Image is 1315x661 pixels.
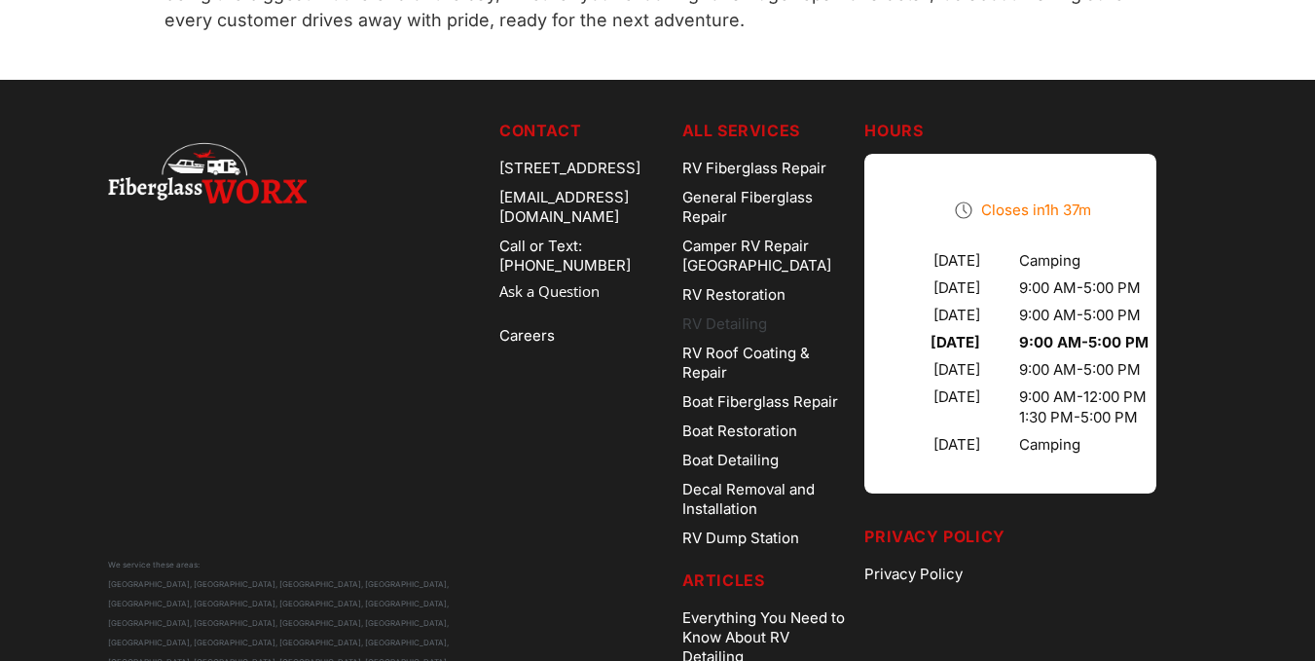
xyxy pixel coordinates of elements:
[682,446,850,475] a: Boat Detailing
[1019,306,1149,325] div: 9:00 AM - 5:00 PM
[895,306,980,325] div: [DATE]
[895,333,980,352] div: [DATE]
[895,360,980,380] div: [DATE]
[1019,408,1149,427] div: 1:30 PM - 5:00 PM
[682,387,850,417] a: Boat Fiberglass Repair
[864,119,1207,142] h5: Hours
[499,280,667,303] a: Ask a Question
[1019,333,1149,352] div: 9:00 AM - 5:00 PM
[895,387,980,428] div: [DATE]
[1019,360,1149,380] div: 9:00 AM - 5:00 PM
[682,280,850,310] a: RV Restoration
[682,232,850,280] a: Camper RV Repair [GEOGRAPHIC_DATA]
[895,251,980,271] div: [DATE]
[682,154,850,183] a: RV Fiberglass Repair
[864,560,1207,589] a: Privacy Policy
[682,183,850,232] a: General Fiberglass Repair
[499,154,667,183] div: [STREET_ADDRESS]
[499,321,667,350] a: Careers
[1019,278,1149,298] div: 9:00 AM - 5:00 PM
[1044,201,1091,219] time: 1h 37m
[682,339,850,387] a: RV Roof Coating & Repair
[499,119,667,142] h5: Contact
[1019,387,1149,407] div: 9:00 AM - 12:00 PM
[981,201,1091,219] span: Closes in
[682,524,850,553] a: RV Dump Station
[895,278,980,298] div: [DATE]
[1019,435,1149,455] div: Camping
[682,119,850,142] h5: ALL SERVICES
[682,310,850,339] a: RV Detailing
[499,232,667,280] a: Call or Text: [PHONE_NUMBER]
[1019,251,1149,271] div: Camping
[682,417,850,446] a: Boat Restoration
[864,525,1207,548] h5: Privacy Policy
[499,183,667,232] div: [EMAIL_ADDRESS][DOMAIN_NAME]
[682,569,850,592] h5: Articles
[895,435,980,455] div: [DATE]
[682,475,850,524] a: Decal Removal and Installation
